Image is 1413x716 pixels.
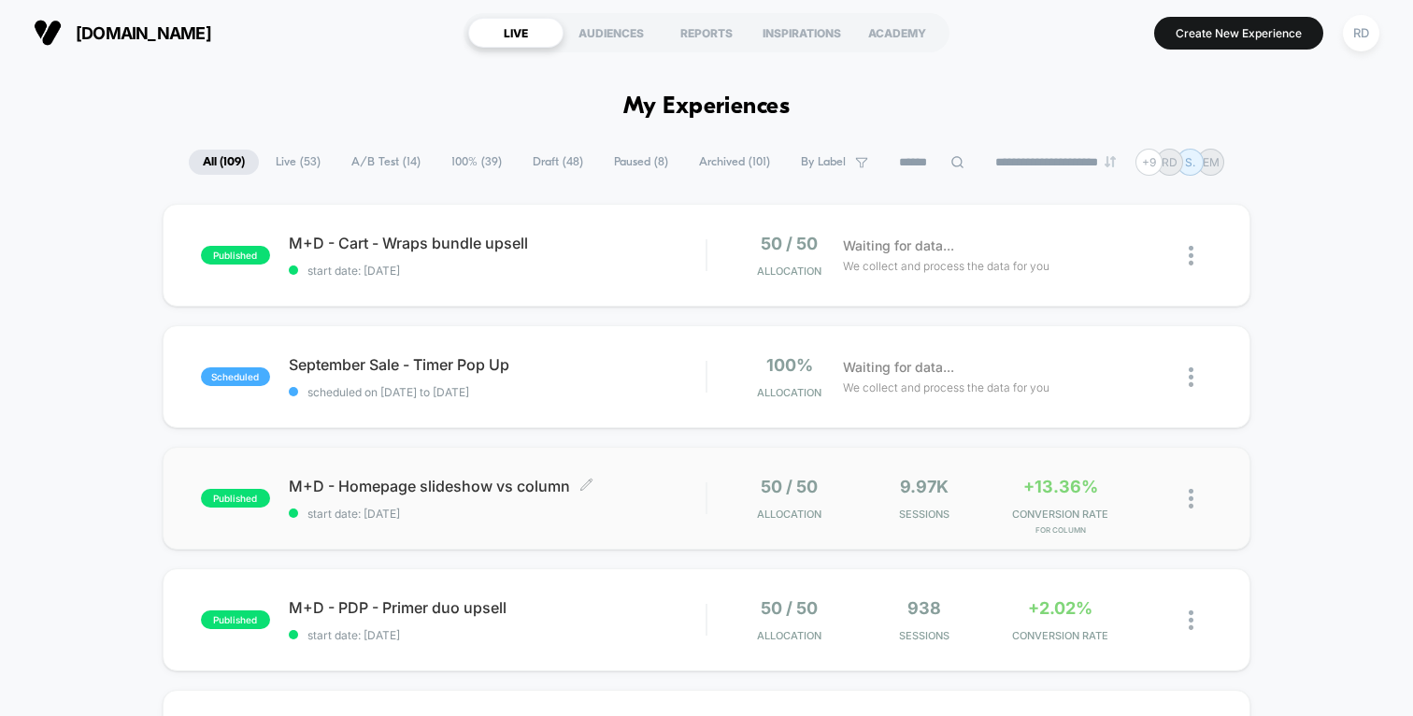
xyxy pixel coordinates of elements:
[468,18,564,48] div: LIVE
[849,18,945,48] div: ACADEMY
[1185,155,1195,169] p: S.
[754,18,849,48] div: INSPIRATIONS
[289,477,706,495] span: M+D - Homepage slideshow vs column
[1343,15,1379,51] div: RD
[201,246,270,265] span: published
[1162,155,1177,169] p: RD
[289,355,706,374] span: September Sale - Timer Pop Up
[201,489,270,508] span: published
[289,234,706,252] span: M+D - Cart - Wraps bundle upsell
[997,508,1123,521] span: CONVERSION RATE
[337,150,435,175] span: A/B Test ( 14 )
[843,379,1049,396] span: We collect and process the data for you
[900,477,949,496] span: 9.97k
[1028,598,1092,618] span: +2.02%
[907,598,941,618] span: 938
[519,150,597,175] span: Draft ( 48 )
[757,508,821,521] span: Allocation
[289,507,706,521] span: start date: [DATE]
[28,18,217,48] button: [DOMAIN_NAME]
[1337,14,1385,52] button: RD
[659,18,754,48] div: REPORTS
[600,150,682,175] span: Paused ( 8 )
[201,367,270,386] span: scheduled
[1189,367,1193,387] img: close
[801,155,846,169] span: By Label
[34,19,62,47] img: Visually logo
[766,355,813,375] span: 100%
[289,598,706,617] span: M+D - PDP - Primer duo upsell
[289,264,706,278] span: start date: [DATE]
[1203,155,1220,169] p: EM
[564,18,659,48] div: AUDIENCES
[757,629,821,642] span: Allocation
[843,236,954,256] span: Waiting for data...
[76,23,211,43] span: [DOMAIN_NAME]
[1135,149,1163,176] div: + 9
[201,610,270,629] span: published
[1189,610,1193,630] img: close
[189,150,259,175] span: All ( 109 )
[843,357,954,378] span: Waiting for data...
[757,386,821,399] span: Allocation
[757,265,821,278] span: Allocation
[761,477,818,496] span: 50 / 50
[623,93,791,121] h1: My Experiences
[862,508,988,521] span: Sessions
[1154,17,1323,50] button: Create New Experience
[843,257,1049,275] span: We collect and process the data for you
[289,628,706,642] span: start date: [DATE]
[997,525,1123,535] span: for Column
[1189,246,1193,265] img: close
[1189,489,1193,508] img: close
[1023,477,1098,496] span: +13.36%
[437,150,516,175] span: 100% ( 39 )
[997,629,1123,642] span: CONVERSION RATE
[761,234,818,253] span: 50 / 50
[289,385,706,399] span: scheduled on [DATE] to [DATE]
[262,150,335,175] span: Live ( 53 )
[1105,156,1116,167] img: end
[862,629,988,642] span: Sessions
[685,150,784,175] span: Archived ( 101 )
[761,598,818,618] span: 50 / 50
